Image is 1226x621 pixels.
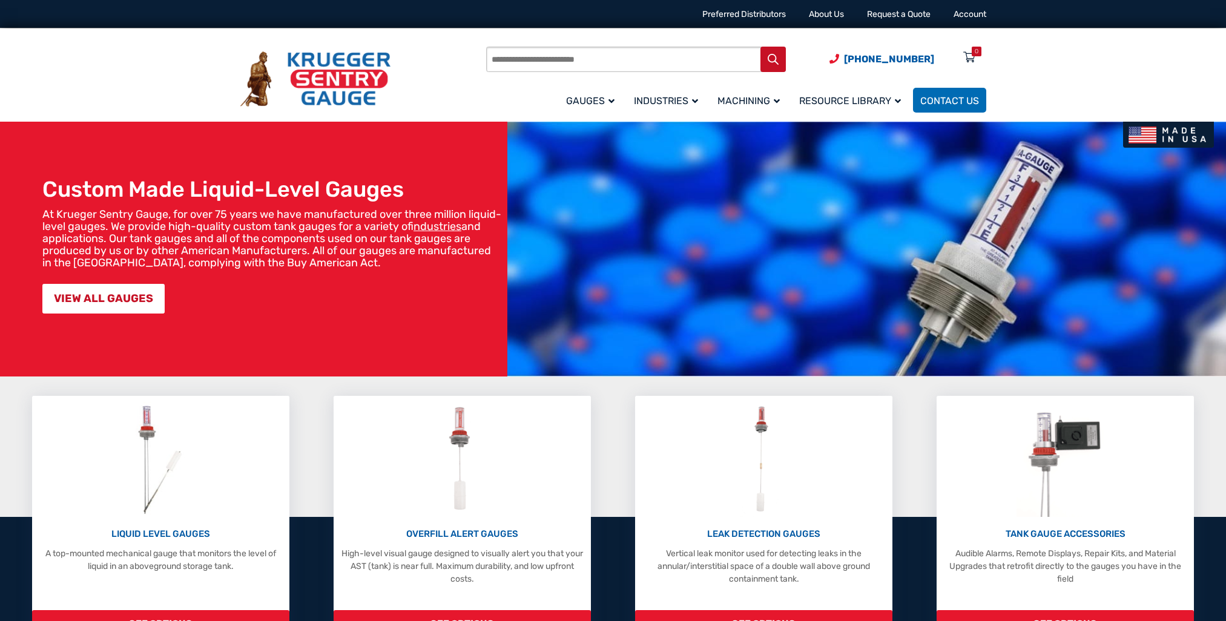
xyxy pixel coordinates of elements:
[38,527,283,541] p: LIQUID LEVEL GAUGES
[641,527,886,541] p: LEAK DETECTION GAUGES
[954,9,986,19] a: Account
[435,402,489,517] img: Overfill Alert Gauges
[1123,122,1214,148] img: Made In USA
[844,53,934,65] span: [PHONE_NUMBER]
[792,86,913,114] a: Resource Library
[559,86,627,114] a: Gauges
[799,95,901,107] span: Resource Library
[702,9,786,19] a: Preferred Distributors
[1017,402,1114,517] img: Tank Gauge Accessories
[634,95,698,107] span: Industries
[710,86,792,114] a: Machining
[42,176,501,202] h1: Custom Made Liquid-Level Gauges
[38,547,283,573] p: A top-mounted mechanical gauge that monitors the level of liquid in an aboveground storage tank.
[128,402,193,517] img: Liquid Level Gauges
[740,402,788,517] img: Leak Detection Gauges
[809,9,844,19] a: About Us
[943,527,1188,541] p: TANK GAUGE ACCESSORIES
[943,547,1188,585] p: Audible Alarms, Remote Displays, Repair Kits, and Material Upgrades that retrofit directly to the...
[641,547,886,585] p: Vertical leak monitor used for detecting leaks in the annular/interstitial space of a double wall...
[340,527,585,541] p: OVERFILL ALERT GAUGES
[627,86,710,114] a: Industries
[867,9,931,19] a: Request a Quote
[717,95,780,107] span: Machining
[913,88,986,113] a: Contact Us
[920,95,979,107] span: Contact Us
[340,547,585,585] p: High-level visual gauge designed to visually alert you that your AST (tank) is near full. Maximum...
[42,284,165,314] a: VIEW ALL GAUGES
[975,47,978,56] div: 0
[240,51,391,107] img: Krueger Sentry Gauge
[566,95,615,107] span: Gauges
[414,220,461,233] a: industries
[42,208,501,269] p: At Krueger Sentry Gauge, for over 75 years we have manufactured over three million liquid-level g...
[507,122,1226,376] img: bg_hero_bannerksentry
[829,51,934,67] a: Phone Number (920) 434-8860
